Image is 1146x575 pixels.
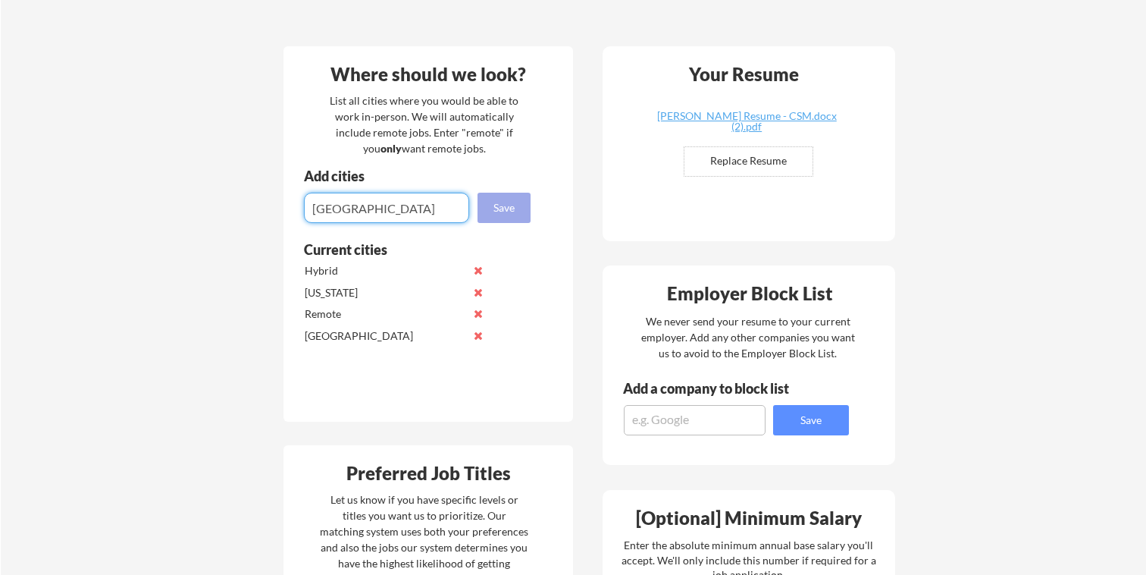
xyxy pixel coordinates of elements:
strong: only [380,142,402,155]
button: Save [477,193,531,223]
div: Your Resume [668,65,819,83]
div: [GEOGRAPHIC_DATA] [305,328,465,344]
button: Save [773,405,849,435]
div: [US_STATE] [305,285,465,300]
a: [PERSON_NAME] Resume - CSM.docx (2).pdf [656,111,837,134]
div: [PERSON_NAME] Resume - CSM.docx (2).pdf [656,111,837,132]
div: List all cities where you would be able to work in-person. We will automatically include remote j... [320,93,528,156]
div: Add cities [304,169,534,183]
input: e.g. Los Angeles, CA [304,193,469,223]
div: Remote [305,306,465,322]
div: Where should we look? [287,65,569,83]
div: Preferred Job Titles [287,464,569,482]
div: Employer Block List [609,284,891,303]
div: We never send your resume to your current employer. Add any other companies you want us to avoid ... [640,313,856,361]
div: Hybrid [305,263,465,278]
div: Add a company to block list [623,382,813,395]
div: [Optional] Minimum Salary [608,509,890,527]
div: Current cities [304,243,514,256]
